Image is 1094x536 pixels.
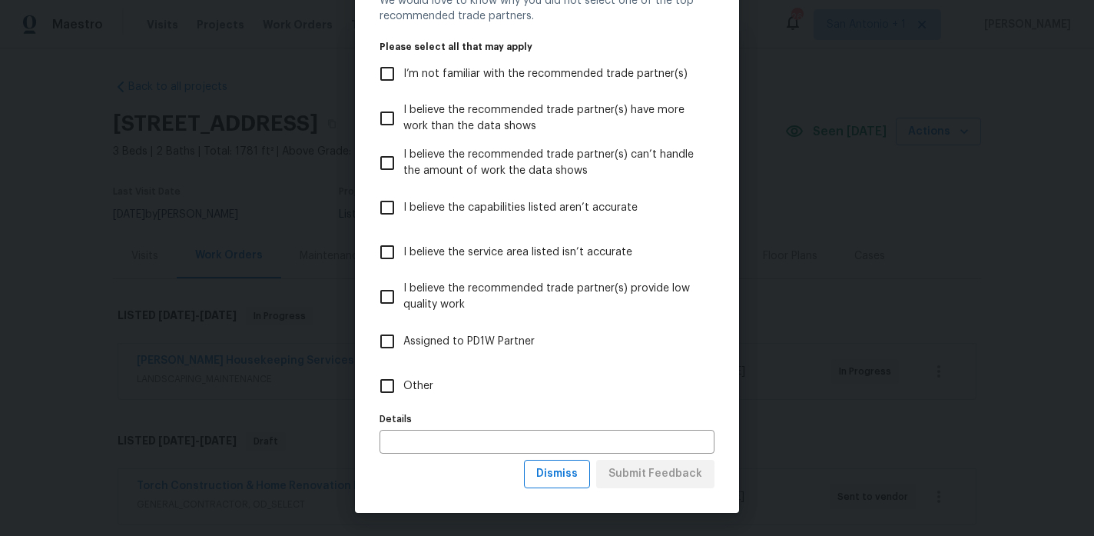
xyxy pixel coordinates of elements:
[403,200,638,216] span: I believe the capabilities listed aren’t accurate
[524,460,590,488] button: Dismiss
[403,378,433,395] span: Other
[403,334,535,350] span: Assigned to PD1W Partner
[403,147,702,179] span: I believe the recommended trade partner(s) can’t handle the amount of work the data shows
[380,414,714,424] label: Details
[536,464,578,484] span: Dismiss
[403,102,702,135] span: I believe the recommended trade partner(s) have more work than the data shows
[403,245,632,261] span: I believe the service area listed isn’t accurate
[403,66,688,82] span: I’m not familiar with the recommended trade partner(s)
[380,42,714,52] legend: Please select all that may apply
[403,281,702,313] span: I believe the recommended trade partner(s) provide low quality work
